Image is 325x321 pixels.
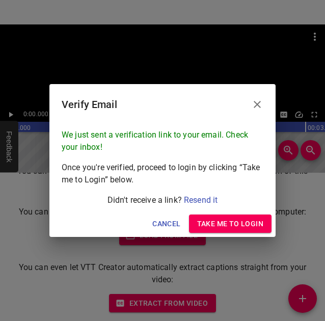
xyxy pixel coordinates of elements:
[245,92,269,117] button: Close
[62,194,263,206] p: Didn't receive a link?
[148,215,184,233] button: Cancel
[189,215,272,233] button: Take me to Login
[62,96,117,113] h6: Verify Email
[152,218,180,230] span: Cancel
[197,218,263,230] span: Take me to Login
[184,195,218,205] a: Resend it
[62,129,263,153] p: We just sent a verification link to your email. Check your inbox!
[62,162,263,186] p: Once you're verified, proceed to login by clicking “Take me to Login” below.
